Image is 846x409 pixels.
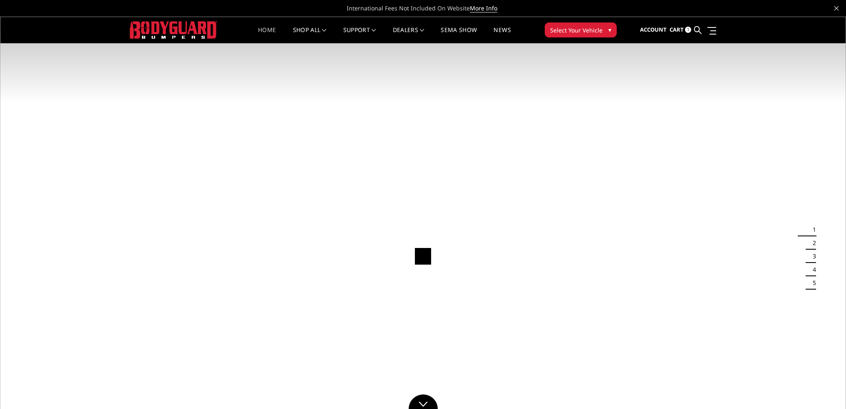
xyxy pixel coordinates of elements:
[441,27,477,43] a: SEMA Show
[258,27,276,43] a: Home
[494,27,511,43] a: News
[808,250,816,263] button: 3 of 5
[670,26,684,33] span: Cart
[608,25,611,34] span: ▾
[640,26,667,33] span: Account
[685,27,691,33] span: 1
[409,394,438,409] a: Click to Down
[343,27,376,43] a: Support
[670,19,691,41] a: Cart 1
[808,223,816,236] button: 1 of 5
[808,263,816,276] button: 4 of 5
[130,21,217,38] img: BODYGUARD BUMPERS
[640,19,667,41] a: Account
[393,27,424,43] a: Dealers
[808,236,816,250] button: 2 of 5
[808,276,816,290] button: 5 of 5
[470,4,497,12] a: More Info
[545,22,617,37] button: Select Your Vehicle
[293,27,327,43] a: shop all
[550,26,603,35] span: Select Your Vehicle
